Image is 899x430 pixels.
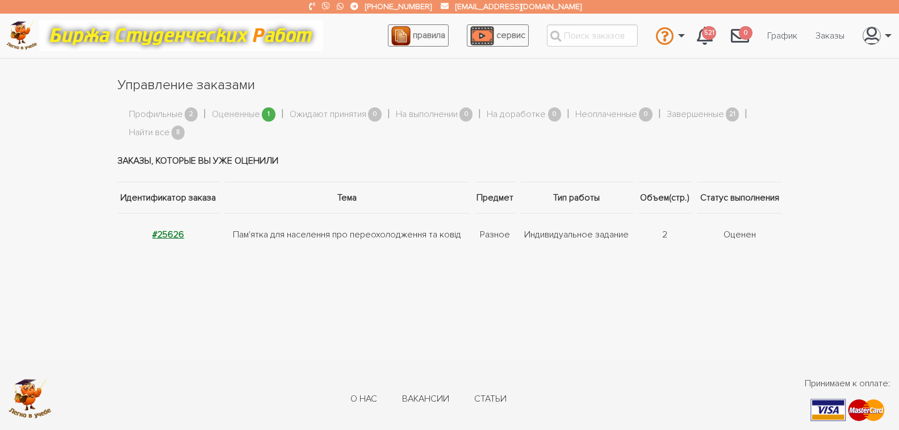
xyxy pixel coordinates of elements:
[185,107,198,122] span: 2
[487,107,546,122] a: На доработке
[467,24,529,47] a: сервис
[726,107,739,122] span: 21
[413,30,445,41] span: правила
[402,393,449,406] a: Вакансии
[290,107,366,122] a: Ожидают принятия
[6,21,37,50] img: logo-c4363faeb99b52c628a42810ed6dfb4293a56d4e4775eb116515dfe7f33672af.png
[118,140,782,182] td: Заказы, которые вы уже оценили
[350,393,377,406] a: О нас
[118,76,782,95] h1: Управление заказами
[365,2,432,11] a: [PHONE_NUMBER]
[548,107,562,122] span: 0
[222,214,472,256] td: Пам'ятка для населення про переохолодження та ковід
[518,214,635,256] td: Индивидуальное задание
[129,126,170,140] a: Найти все
[212,107,260,122] a: Оцененные
[118,182,223,214] th: Идентификатор заказа
[473,182,518,214] th: Предмет
[695,182,782,214] th: Статус выполнения
[470,26,494,45] img: play_icon-49f7f135c9dc9a03216cfdbccbe1e3994649169d890fb554cedf0eac35a01ba8.png
[667,107,724,122] a: Завершенные
[9,379,52,419] img: logo-c4363faeb99b52c628a42810ed6dfb4293a56d4e4775eb116515dfe7f33672af.png
[396,107,458,122] a: На выполнении
[473,214,518,256] td: Разное
[810,399,885,421] img: payment-9f1e57a40afa9551f317c30803f4599b5451cfe178a159d0fc6f00a10d51d3ba.png
[129,107,183,122] a: Профильные
[172,126,185,140] span: 8
[806,25,854,47] a: Заказы
[547,24,638,47] input: Поиск заказов
[222,182,472,214] th: Тема
[739,26,752,40] span: 0
[455,2,582,11] a: [EMAIL_ADDRESS][DOMAIN_NAME]
[688,20,722,51] a: 521
[635,214,695,256] td: 2
[639,107,653,122] span: 0
[39,20,323,51] img: motto-12e01f5a76059d5f6a28199ef077b1f78e012cfde436ab5cf1d4517935686d32.gif
[459,107,473,122] span: 0
[474,393,507,406] a: Статьи
[152,229,184,240] a: #25626
[496,30,525,41] span: сервис
[368,107,382,122] span: 0
[695,214,782,256] td: Оценен
[722,20,758,51] a: 0
[635,182,695,214] th: Объем(стр.)
[575,107,637,122] a: Неоплаченные
[518,182,635,214] th: Тип работы
[702,26,716,40] span: 521
[391,26,411,45] img: agreement_icon-feca34a61ba7f3d1581b08bc946b2ec1ccb426f67415f344566775c155b7f62c.png
[805,377,890,390] span: Принимаем к оплате:
[388,24,449,47] a: правила
[758,25,806,47] a: График
[262,107,275,122] span: 1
